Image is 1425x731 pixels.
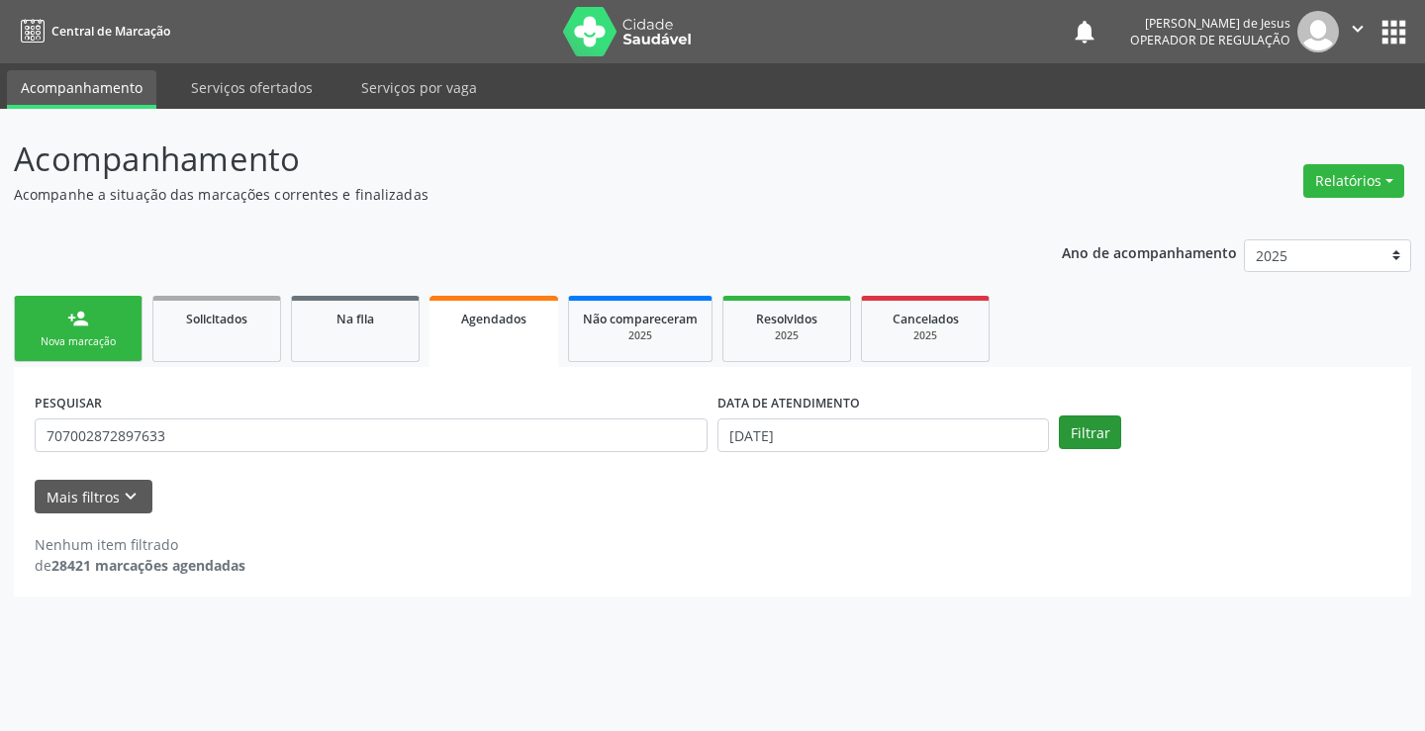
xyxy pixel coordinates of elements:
[461,311,526,327] span: Agendados
[35,418,708,452] input: Nome, CNS
[347,70,491,105] a: Serviços por vaga
[35,555,245,576] div: de
[35,480,152,514] button: Mais filtroskeyboard_arrow_down
[120,486,142,507] i: keyboard_arrow_down
[35,534,245,555] div: Nenhum item filtrado
[51,23,170,40] span: Central de Marcação
[7,70,156,109] a: Acompanhamento
[1062,239,1237,264] p: Ano de acompanhamento
[583,328,698,343] div: 2025
[29,334,128,349] div: Nova marcação
[186,311,247,327] span: Solicitados
[1130,15,1290,32] div: [PERSON_NAME] de Jesus
[1297,11,1339,52] img: img
[1339,11,1377,52] button: 
[51,556,245,575] strong: 28421 marcações agendadas
[756,311,817,327] span: Resolvidos
[717,418,1049,452] input: Selecione um intervalo
[336,311,374,327] span: Na fila
[14,135,992,184] p: Acompanhamento
[1130,32,1290,48] span: Operador de regulação
[177,70,327,105] a: Serviços ofertados
[1303,164,1404,198] button: Relatórios
[67,308,89,329] div: person_add
[1059,415,1121,449] button: Filtrar
[14,15,170,47] a: Central de Marcação
[1347,18,1369,40] i: 
[717,388,860,418] label: DATA DE ATENDIMENTO
[737,328,836,343] div: 2025
[893,311,959,327] span: Cancelados
[14,184,992,205] p: Acompanhe a situação das marcações correntes e finalizadas
[1377,15,1411,49] button: apps
[35,388,102,418] label: PESQUISAR
[1071,18,1098,46] button: notifications
[876,328,975,343] div: 2025
[583,311,698,327] span: Não compareceram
